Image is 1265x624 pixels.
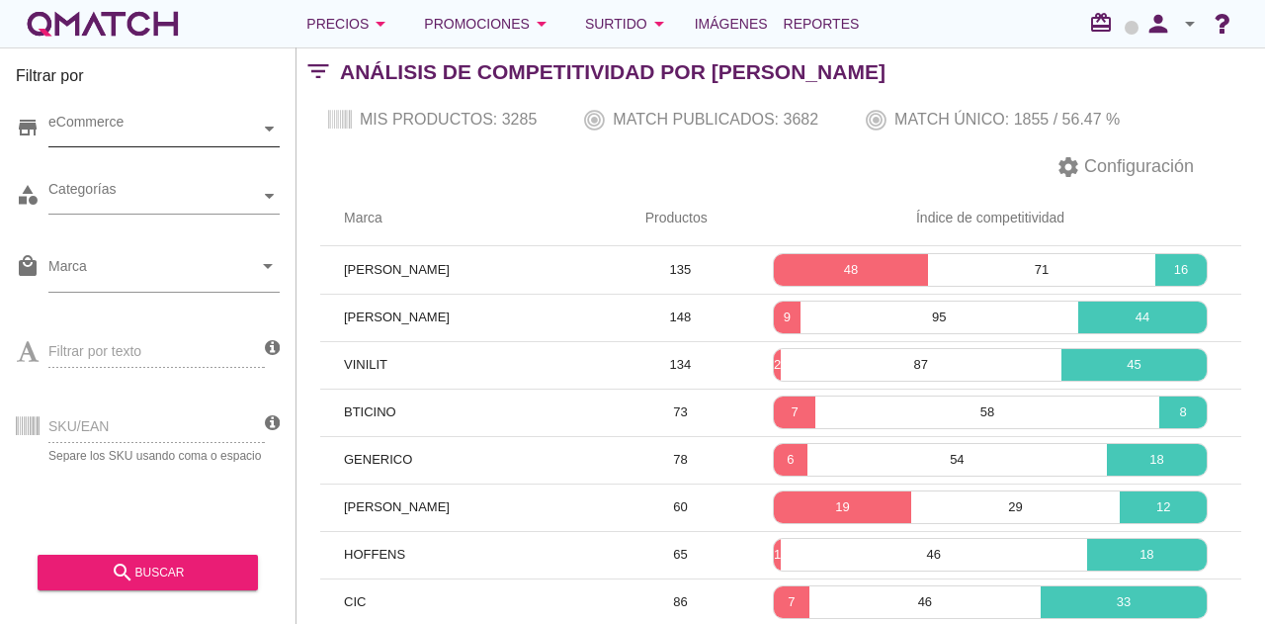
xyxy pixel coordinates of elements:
button: Configuración [1041,149,1210,185]
p: 54 [807,450,1107,470]
p: 2 [774,355,781,375]
span: Reportes [784,12,860,36]
button: buscar [38,555,258,590]
span: VINILIT [344,357,387,372]
span: HOFFENS [344,547,405,562]
div: Precios [306,12,392,36]
p: 19 [774,497,911,517]
p: 6 [774,450,807,470]
p: 9 [774,308,801,327]
p: 44 [1078,308,1207,327]
h2: Análisis de competitividad por [PERSON_NAME] [340,56,885,88]
i: arrow_drop_down [369,12,392,36]
i: arrow_drop_down [1178,12,1202,36]
p: 16 [1155,260,1207,280]
i: search [111,561,134,584]
td: 65 [622,531,739,579]
button: Precios [291,4,408,44]
button: Promociones [408,4,569,44]
span: [PERSON_NAME] [344,262,450,277]
p: 12 [1120,497,1207,517]
i: store [16,116,40,139]
p: 7 [774,402,815,422]
div: buscar [53,561,242,584]
a: Imágenes [687,4,776,44]
a: Reportes [776,4,868,44]
div: Surtido [585,12,671,36]
th: Índice de competitividad: Not sorted. [739,191,1241,246]
p: 18 [1087,545,1207,565]
span: Imágenes [695,12,768,36]
th: Marca: Not sorted. [320,191,622,246]
p: 45 [1061,355,1207,375]
p: 18 [1107,450,1207,470]
p: 33 [1041,592,1207,612]
td: 135 [622,246,739,294]
span: CIC [344,594,366,609]
span: Configuración [1080,153,1194,180]
i: local_mall [16,254,40,278]
td: 73 [622,389,739,436]
p: 29 [911,497,1121,517]
p: 95 [801,308,1078,327]
p: 71 [928,260,1155,280]
i: arrow_drop_down [256,254,280,278]
th: Productos: Not sorted. [622,191,739,246]
span: GENERICO [344,452,412,467]
td: 148 [622,294,739,341]
p: 46 [809,592,1041,612]
td: 134 [622,341,739,389]
h3: Filtrar por [16,64,280,96]
i: filter_list [296,71,340,72]
button: Surtido [569,4,687,44]
span: [PERSON_NAME] [344,499,450,514]
div: Promociones [424,12,553,36]
i: arrow_drop_down [530,12,553,36]
a: white-qmatch-logo [24,4,182,44]
p: 7 [774,592,809,612]
td: 60 [622,484,739,531]
p: 46 [781,545,1087,565]
span: BTICINO [344,404,396,419]
span: [PERSON_NAME] [344,310,450,324]
p: 58 [815,402,1159,422]
i: person [1138,10,1178,38]
i: arrow_drop_down [647,12,671,36]
p: 87 [781,355,1061,375]
p: 1 [774,545,781,565]
i: category [16,183,40,207]
p: 48 [774,260,928,280]
td: 78 [622,436,739,484]
i: redeem [1089,11,1121,35]
p: 8 [1159,402,1207,422]
i: settings [1056,155,1080,179]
